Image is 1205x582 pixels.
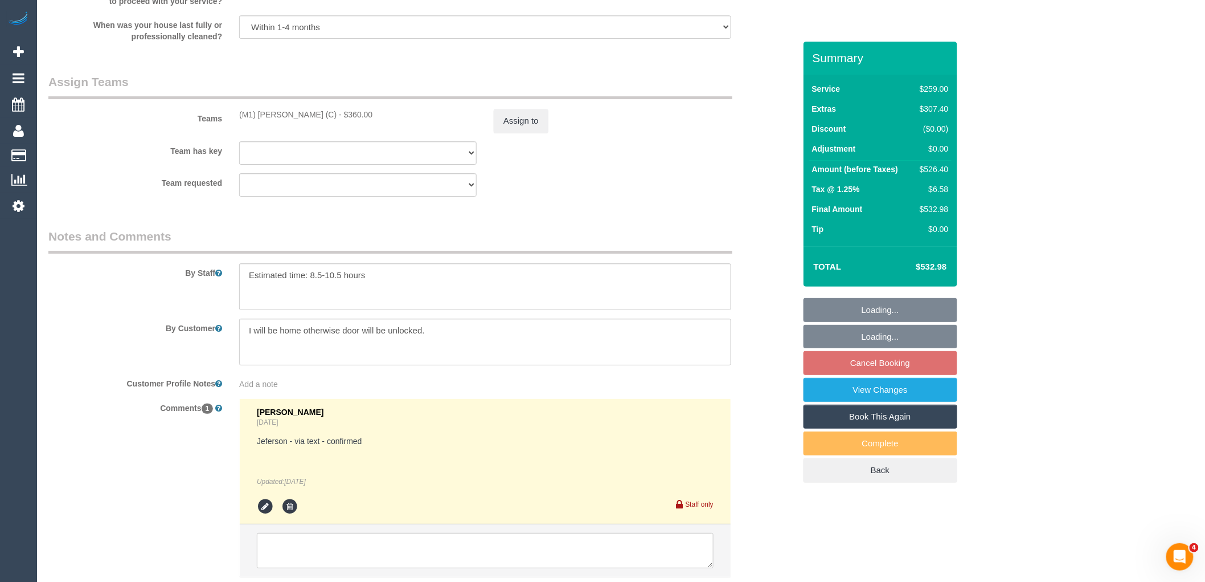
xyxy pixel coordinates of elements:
label: Final Amount [812,204,863,215]
h3: Summary [813,51,952,64]
span: 4 [1190,543,1199,552]
label: Service [812,83,841,95]
strong: Total [814,262,842,271]
div: $307.40 [915,103,948,115]
label: Amount (before Taxes) [812,164,898,175]
span: Add a note [239,380,278,389]
span: [PERSON_NAME] [257,408,323,417]
pre: Jeferson - via text - confirmed [257,436,714,447]
label: By Customer [40,319,231,334]
label: Extras [812,103,837,115]
label: Adjustment [812,143,856,154]
a: View Changes [804,378,957,402]
div: 1 hour x $360.00/hour [239,109,477,120]
div: $0.00 [915,223,948,235]
label: When was your house last fully or professionally cleaned? [40,15,231,42]
em: Updated: [257,478,306,486]
label: Team requested [40,173,231,189]
label: By Staff [40,263,231,279]
div: $532.98 [915,204,948,215]
legend: Assign Teams [48,74,732,99]
img: Automaid Logo [7,11,30,27]
div: ($0.00) [915,123,948,135]
label: Comments [40,398,231,414]
div: $0.00 [915,143,948,154]
small: Staff only [686,500,714,508]
label: Teams [40,109,231,124]
div: $526.40 [915,164,948,175]
label: Discount [812,123,846,135]
div: $6.58 [915,184,948,195]
div: $259.00 [915,83,948,95]
button: Assign to [494,109,548,133]
a: [DATE] [257,418,278,426]
label: Customer Profile Notes [40,374,231,389]
label: Tax @ 1.25% [812,184,860,195]
label: Tip [812,223,824,235]
iframe: Intercom live chat [1166,543,1194,571]
a: Book This Again [804,405,957,429]
label: Team has key [40,141,231,157]
a: Back [804,458,957,482]
h4: $532.98 [882,262,946,272]
span: Sep 04, 2025 09:40 [284,478,305,486]
legend: Notes and Comments [48,228,732,254]
span: 1 [202,404,214,414]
